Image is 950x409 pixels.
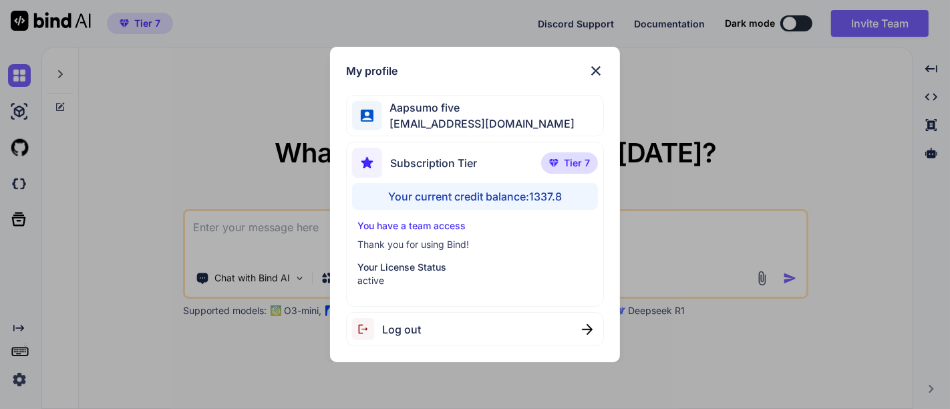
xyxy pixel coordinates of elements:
[582,324,593,335] img: close
[390,155,477,171] span: Subscription Tier
[357,261,593,274] p: Your License Status
[357,219,593,233] p: You have a team access
[564,156,590,170] span: Tier 7
[382,100,575,116] span: Aapsumo five
[352,318,382,340] img: logout
[352,148,382,178] img: subscription
[357,238,593,251] p: Thank you for using Bind!
[382,116,575,132] span: [EMAIL_ADDRESS][DOMAIN_NAME]
[357,274,593,287] p: active
[361,110,373,122] img: profile
[549,159,559,167] img: premium
[346,63,398,79] h1: My profile
[588,63,604,79] img: close
[382,321,421,337] span: Log out
[352,183,599,210] div: Your current credit balance: 1337.8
